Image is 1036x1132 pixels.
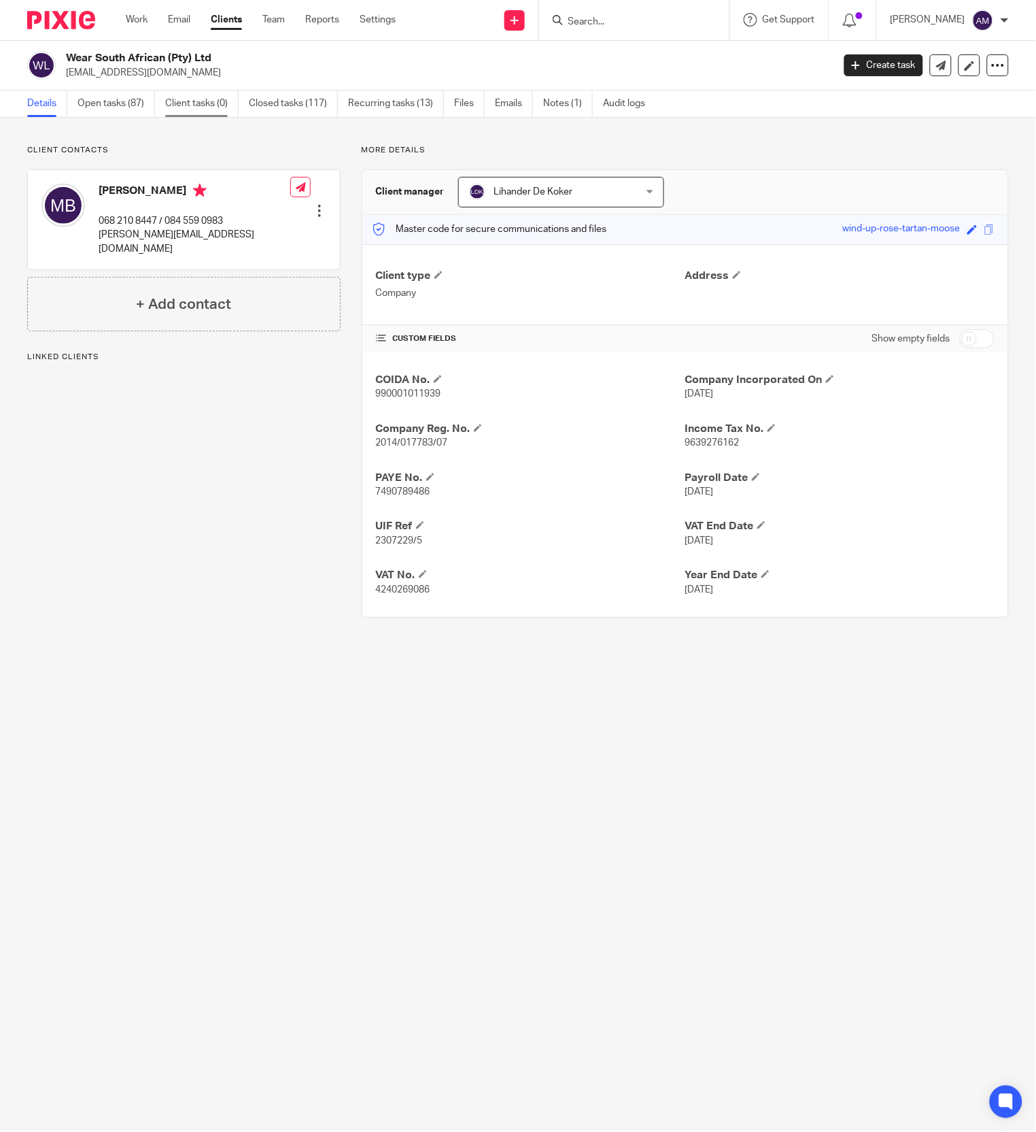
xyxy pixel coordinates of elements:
span: Get Support [763,15,815,24]
h4: CUSTOM FIELDS [376,333,685,344]
img: Pixie [27,11,95,29]
a: Reports [305,13,339,27]
a: Work [126,13,148,27]
h4: PAYE No. [376,471,685,485]
a: Files [454,90,485,117]
h4: Company Incorporated On [685,373,995,387]
label: Show empty fields [872,332,950,346]
a: Details [27,90,67,117]
a: Closed tasks (117) [249,90,338,117]
h4: VAT No. [376,568,685,582]
a: Settings [360,13,396,27]
h2: Wear South African (Pty) Ltd [66,51,672,65]
img: svg%3E [972,10,994,31]
span: 2307229/5 [376,536,423,546]
div: wind-up-rose-tartan-moose [843,222,961,237]
span: Lihander De Koker [494,187,573,197]
span: [DATE] [685,536,714,546]
h4: Client type [376,269,685,283]
p: [EMAIL_ADDRESS][DOMAIN_NAME] [66,66,824,80]
span: [DATE] [685,487,714,497]
p: Client contacts [27,145,341,156]
p: Company [376,286,685,300]
h4: VAT End Date [685,519,995,533]
span: [DATE] [685,585,714,595]
span: 4240269086 [376,585,430,595]
a: Emails [495,90,533,117]
a: Audit logs [603,90,655,117]
i: Primary [193,184,207,197]
img: svg%3E [27,51,56,80]
p: Master code for secure communications and files [373,222,607,236]
span: 7490789486 [376,487,430,497]
a: Open tasks (87) [77,90,155,117]
a: Create task [844,54,923,76]
h4: Payroll Date [685,471,995,485]
p: [PERSON_NAME] [891,13,965,27]
p: 068 210 8447 / 084 559 0983 [99,214,290,228]
span: [DATE] [685,389,714,399]
h4: Company Reg. No. [376,422,685,436]
img: svg%3E [469,184,485,200]
a: Clients [211,13,242,27]
span: 2014/017783/07 [376,438,448,448]
h4: Income Tax No. [685,422,995,436]
p: Linked clients [27,352,341,363]
img: svg%3E [41,184,85,227]
a: Email [168,13,190,27]
a: Client tasks (0) [165,90,239,117]
input: Search [566,16,689,29]
p: More details [362,145,1009,156]
h4: + Add contact [136,294,231,315]
h4: COIDA No. [376,373,685,387]
span: 990001011939 [376,389,441,399]
h4: UIF Ref [376,519,685,533]
a: Recurring tasks (13) [348,90,444,117]
p: [PERSON_NAME][EMAIL_ADDRESS][DOMAIN_NAME] [99,228,290,256]
span: 9639276162 [685,438,740,448]
h4: [PERSON_NAME] [99,184,290,201]
h4: Year End Date [685,568,995,582]
a: Team [262,13,285,27]
h3: Client manager [376,185,445,199]
a: Notes (1) [543,90,593,117]
h4: Address [685,269,995,283]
